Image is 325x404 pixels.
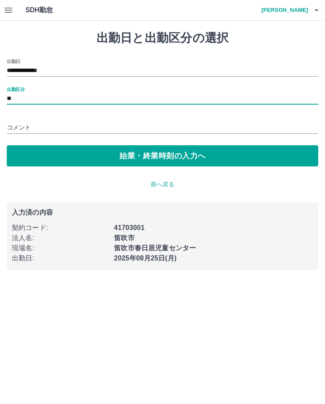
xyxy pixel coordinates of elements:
[7,86,25,92] label: 出勤区分
[12,209,313,216] p: 入力済の内容
[12,233,109,243] p: 法人名 :
[7,31,318,45] h1: 出勤日と出勤区分の選択
[114,255,176,262] b: 2025年08月25日(月)
[7,145,318,166] button: 始業・終業時刻の入力へ
[114,224,144,231] b: 41703001
[7,58,20,64] label: 出勤日
[12,253,109,263] p: 出勤日 :
[12,223,109,233] p: 契約コード :
[7,180,318,189] p: 前へ戻る
[114,234,134,241] b: 笛吹市
[114,244,196,252] b: 笛吹市春日居児童センター
[12,243,109,253] p: 現場名 :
